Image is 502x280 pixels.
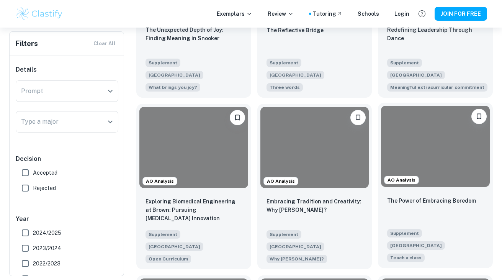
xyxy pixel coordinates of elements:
a: AO AnalysisPlease log in to bookmark exemplarsThe Power of Embracing BoredomSupplement[GEOGRAPHIC... [378,104,493,270]
img: Clastify logo [15,6,64,21]
span: Rejected [33,184,56,192]
p: The Power of Embracing Boredom [387,196,476,205]
span: Why [PERSON_NAME]? [270,255,324,262]
a: Login [394,10,409,18]
span: Three words [270,84,300,91]
span: Meaningful extracurricular commitment [390,84,484,91]
span: Supplement [146,59,180,67]
p: The Reflective Bridge [267,26,324,34]
span: [GEOGRAPHIC_DATA] [267,71,324,79]
span: What three words best describe you? [267,82,303,92]
span: Supplement [146,230,180,239]
span: What is your most meaningful extracurricular commitment, and what would you like us to know about... [387,82,487,92]
span: If you could teach a class on any one thing, whether academic or otherwise, what would it be? [387,253,425,262]
a: AO AnalysisPlease log in to bookmark exemplarsExploring Biomedical Engineering at Brown: Pursuing... [136,104,251,270]
span: In one sentence, Why Brown? [267,254,327,263]
h6: Decision [16,154,118,164]
p: Exploring Biomedical Engineering at Brown: Pursuing Heart Valve Innovation [146,197,242,223]
h6: Year [16,215,118,224]
button: Please log in to bookmark exemplars [350,110,366,125]
span: Brown students care deeply about their work and the world around them. Students find contentment,... [146,82,200,92]
button: Open [105,86,116,97]
span: 2023/2024 [33,244,61,252]
span: AO Analysis [384,177,419,183]
p: Review [268,10,294,18]
span: AO Analysis [264,178,298,185]
span: Brown's Open Curriculum allows students to explore broadly while also diving deeply into their ac... [146,254,191,263]
h6: Details [16,65,118,74]
button: Open [105,116,116,127]
span: Supplement [267,59,301,67]
a: Schools [358,10,379,18]
span: [GEOGRAPHIC_DATA] [267,242,324,251]
h6: Filters [16,38,38,49]
span: [GEOGRAPHIC_DATA] [146,242,203,251]
span: Accepted [33,169,57,177]
span: Supplement [387,229,422,237]
span: Open Curriculum [149,255,188,262]
span: What brings you joy? [149,84,197,91]
span: Teach a class [390,254,422,261]
p: Exemplars [217,10,252,18]
button: Please log in to bookmark exemplars [230,110,245,125]
span: Supplement [267,230,301,239]
span: 2024/2025 [33,229,61,237]
span: [GEOGRAPHIC_DATA] [146,71,203,79]
span: [GEOGRAPHIC_DATA] [387,71,445,79]
a: Tutoring [313,10,342,18]
button: Please log in to bookmark exemplars [471,109,487,124]
span: 2022/2023 [33,259,61,268]
span: Supplement [387,59,422,67]
p: Redefining Leadership Through Dance [387,26,484,43]
span: AO Analysis [143,178,177,185]
p: The Unexpected Depth of Joy: Finding Meaning in Snooker [146,26,242,43]
button: JOIN FOR FREE [435,7,487,21]
p: Embracing Tradition and Creativity: Why Brown? [267,197,363,214]
a: AO AnalysisPlease log in to bookmark exemplarsEmbracing Tradition and Creativity: Why Brown?Suppl... [257,104,372,270]
button: Help and Feedback [415,7,428,20]
span: [GEOGRAPHIC_DATA] [387,241,445,250]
